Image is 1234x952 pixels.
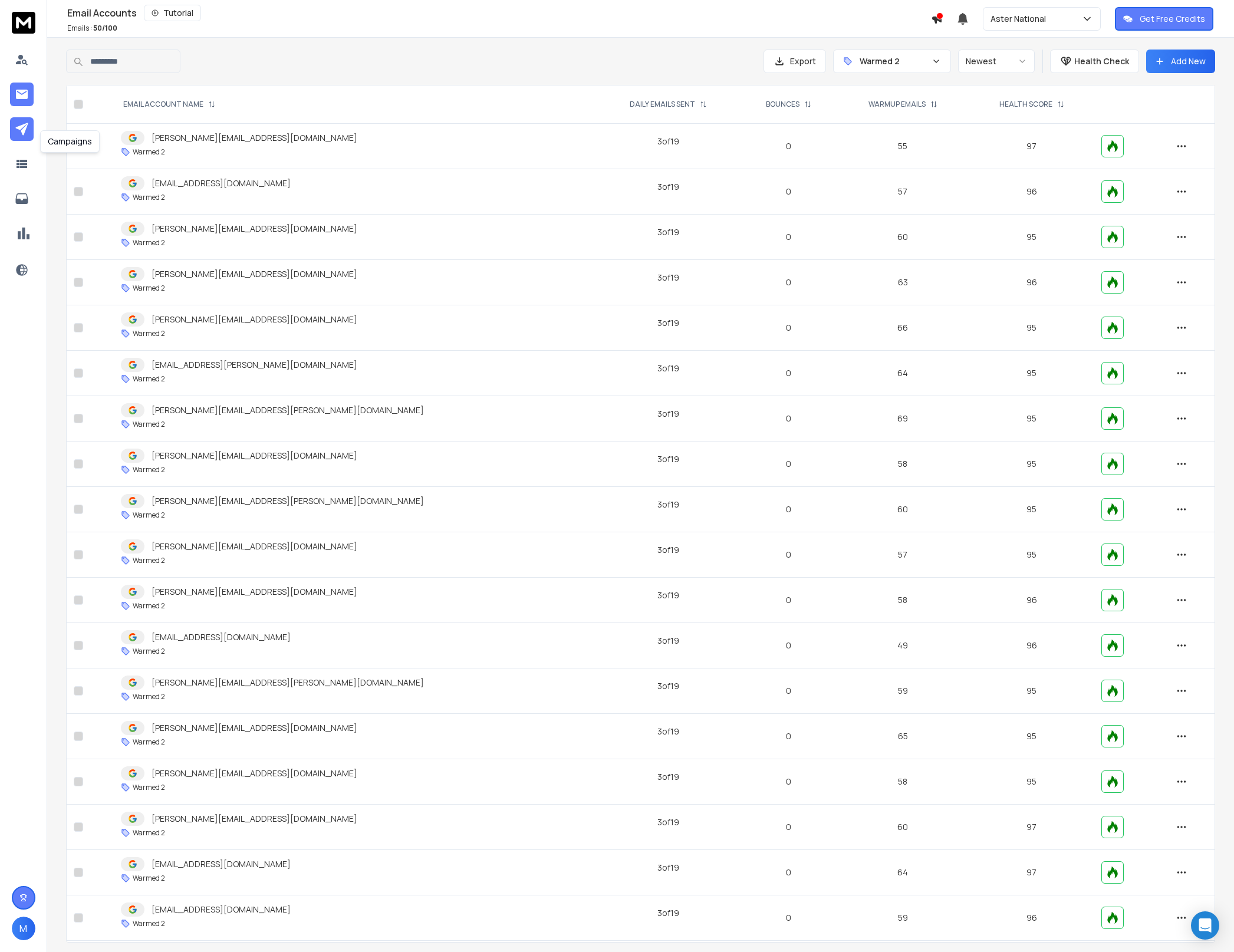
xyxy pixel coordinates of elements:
p: Warmed 2 [133,510,165,520]
p: Warmed 2 [133,692,165,701]
div: 3 of 19 [657,408,679,420]
div: 3 of 19 [657,136,679,147]
td: 60 [837,487,969,532]
p: Get Free Credits [1140,13,1205,25]
p: 0 [748,503,830,515]
p: 0 [748,685,830,697]
button: Health Check [1050,50,1139,73]
p: 0 [748,186,830,197]
p: 0 [748,640,830,651]
p: [PERSON_NAME][EMAIL_ADDRESS][DOMAIN_NAME] [152,223,357,235]
div: 3 of 19 [657,726,679,737]
p: Warmed 2 [133,601,165,611]
td: 64 [837,850,969,895]
p: [PERSON_NAME][EMAIL_ADDRESS][DOMAIN_NAME] [152,268,357,280]
p: [PERSON_NAME][EMAIL_ADDRESS][PERSON_NAME][DOMAIN_NAME] [152,404,424,416]
p: 0 [748,867,830,878]
p: 0 [748,730,830,742]
p: [PERSON_NAME][EMAIL_ADDRESS][DOMAIN_NAME] [152,586,357,598]
td: 95 [969,668,1094,714]
div: 3 of 19 [657,635,679,647]
div: 3 of 19 [657,589,679,601]
td: 97 [969,850,1094,895]
div: 3 of 19 [657,862,679,874]
p: [EMAIL_ADDRESS][PERSON_NAME][DOMAIN_NAME] [152,359,357,371]
td: 95 [969,215,1094,260]
td: 49 [837,623,969,668]
div: 3 of 19 [657,226,679,238]
td: 95 [969,759,1094,805]
td: 96 [969,623,1094,668]
p: [PERSON_NAME][EMAIL_ADDRESS][PERSON_NAME][DOMAIN_NAME] [152,677,424,689]
td: 96 [969,578,1094,623]
p: 0 [748,776,830,788]
td: 95 [969,532,1094,578]
p: DAILY EMAILS SENT [630,100,695,109]
p: Warmed 2 [133,919,165,928]
p: [PERSON_NAME][EMAIL_ADDRESS][DOMAIN_NAME] [152,767,357,779]
p: Warmed 2 [133,783,165,792]
td: 95 [969,351,1094,396]
p: 0 [748,912,830,924]
td: 96 [969,895,1094,941]
div: 3 of 19 [657,272,679,284]
p: Warmed 2 [133,420,165,429]
p: Warmed 2 [133,556,165,565]
p: [EMAIL_ADDRESS][DOMAIN_NAME] [152,177,291,189]
div: 3 of 19 [657,317,679,329]
td: 57 [837,532,969,578]
td: 58 [837,578,969,623]
td: 64 [837,351,969,396]
div: 3 of 19 [657,453,679,465]
button: Tutorial [144,5,201,21]
div: 3 of 19 [657,680,679,692]
td: 96 [969,169,1094,215]
p: 0 [748,458,830,470]
p: [PERSON_NAME][EMAIL_ADDRESS][DOMAIN_NAME] [152,450,357,462]
td: 58 [837,759,969,805]
div: Campaigns [40,130,100,153]
p: 0 [748,231,830,243]
td: 65 [837,714,969,759]
td: 59 [837,668,969,714]
td: 97 [969,805,1094,850]
td: 59 [837,895,969,941]
p: 0 [748,140,830,152]
td: 58 [837,442,969,487]
td: 96 [969,260,1094,305]
p: BOUNCES [766,100,799,109]
div: 3 of 19 [657,181,679,193]
p: Warmed 2 [133,465,165,475]
td: 60 [837,805,969,850]
p: [PERSON_NAME][EMAIL_ADDRESS][PERSON_NAME][DOMAIN_NAME] [152,495,424,507]
span: M [12,917,35,940]
p: [PERSON_NAME][EMAIL_ADDRESS][DOMAIN_NAME] [152,132,357,144]
div: 3 of 19 [657,544,679,556]
p: 0 [748,821,830,833]
p: [EMAIL_ADDRESS][DOMAIN_NAME] [152,631,291,643]
td: 95 [969,487,1094,532]
td: 95 [969,396,1094,442]
p: [EMAIL_ADDRESS][DOMAIN_NAME] [152,858,291,870]
p: Warmed 2 [133,147,165,157]
span: 50 / 100 [93,23,117,33]
p: Warmed 2 [133,329,165,338]
p: Warmed 2 [133,238,165,248]
div: Email Accounts [67,5,931,21]
td: 66 [837,305,969,351]
button: Get Free Credits [1115,7,1213,31]
p: 0 [748,594,830,606]
p: Warmed 2 [860,55,927,67]
div: 3 of 19 [657,816,679,828]
p: 0 [748,367,830,379]
td: 97 [969,124,1094,169]
td: 55 [837,124,969,169]
p: [PERSON_NAME][EMAIL_ADDRESS][DOMAIN_NAME] [152,813,357,825]
div: 3 of 19 [657,499,679,510]
td: 95 [969,442,1094,487]
td: 95 [969,714,1094,759]
p: [PERSON_NAME][EMAIL_ADDRESS][DOMAIN_NAME] [152,541,357,552]
button: Add New [1146,50,1215,73]
p: WARMUP EMAILS [868,100,926,109]
td: 63 [837,260,969,305]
